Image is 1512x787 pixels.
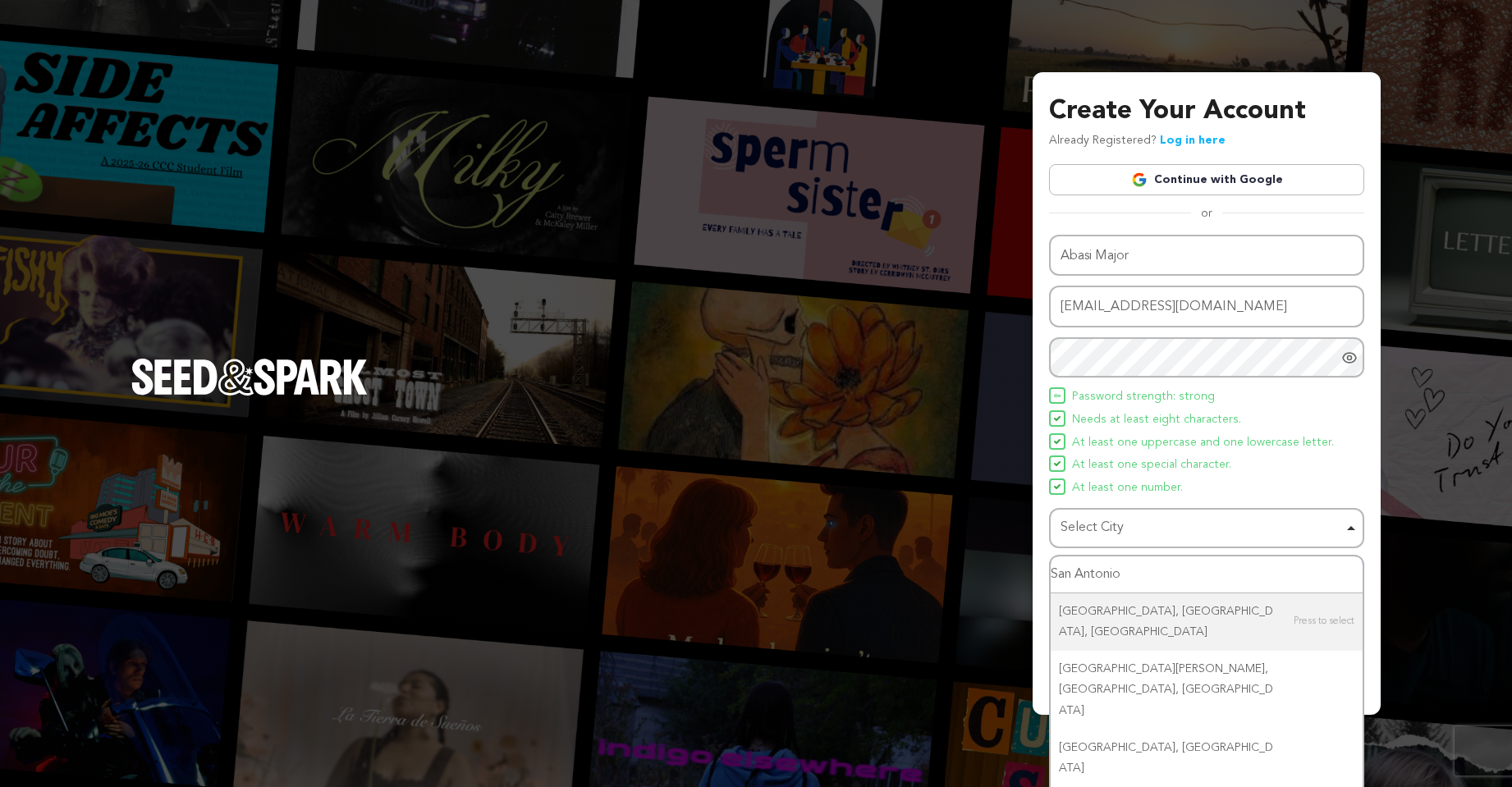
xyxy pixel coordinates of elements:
img: Seed&Spark Icon [1054,460,1061,467]
a: Log in here [1160,135,1226,146]
span: At least one special character. [1072,455,1231,475]
img: Seed&Spark Icon [1054,415,1061,422]
input: Name [1049,235,1364,277]
h3: Create Your Account [1049,92,1364,131]
a: Seed&Spark Homepage [131,359,368,428]
div: Select City [1061,516,1343,540]
p: Already Registered? [1049,131,1226,151]
span: At least one number. [1072,478,1183,498]
span: or [1191,205,1222,222]
div: [GEOGRAPHIC_DATA], [GEOGRAPHIC_DATA], [GEOGRAPHIC_DATA] [1051,593,1363,651]
input: Email address [1049,286,1364,327]
div: [GEOGRAPHIC_DATA][PERSON_NAME], [GEOGRAPHIC_DATA], [GEOGRAPHIC_DATA] [1051,651,1363,730]
img: Seed&Spark Icon [1054,392,1061,399]
img: Seed&Spark Logo [131,359,368,395]
div: [GEOGRAPHIC_DATA], [GEOGRAPHIC_DATA] [1051,730,1363,787]
a: Show password as plain text. Warning: this will display your password on the screen. [1341,350,1358,366]
img: Google logo [1131,172,1148,188]
span: At least one uppercase and one lowercase letter. [1072,433,1334,453]
input: Select City [1051,556,1363,593]
span: Password strength: strong [1072,387,1215,407]
img: Seed&Spark Icon [1054,438,1061,445]
img: Seed&Spark Icon [1054,483,1061,490]
a: Continue with Google [1049,164,1364,195]
span: Needs at least eight characters. [1072,410,1241,430]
